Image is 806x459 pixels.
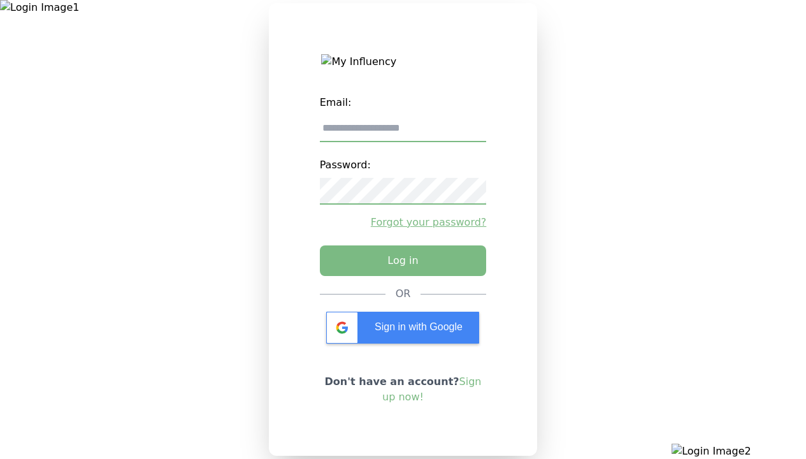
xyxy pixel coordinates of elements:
[375,321,463,332] span: Sign in with Google
[320,215,487,230] a: Forgot your password?
[672,444,806,459] img: Login Image2
[320,245,487,276] button: Log in
[320,90,487,115] label: Email:
[320,152,487,178] label: Password:
[321,54,484,69] img: My Influency
[396,286,411,302] div: OR
[326,312,479,344] div: Sign in with Google
[320,374,487,405] p: Don't have an account?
